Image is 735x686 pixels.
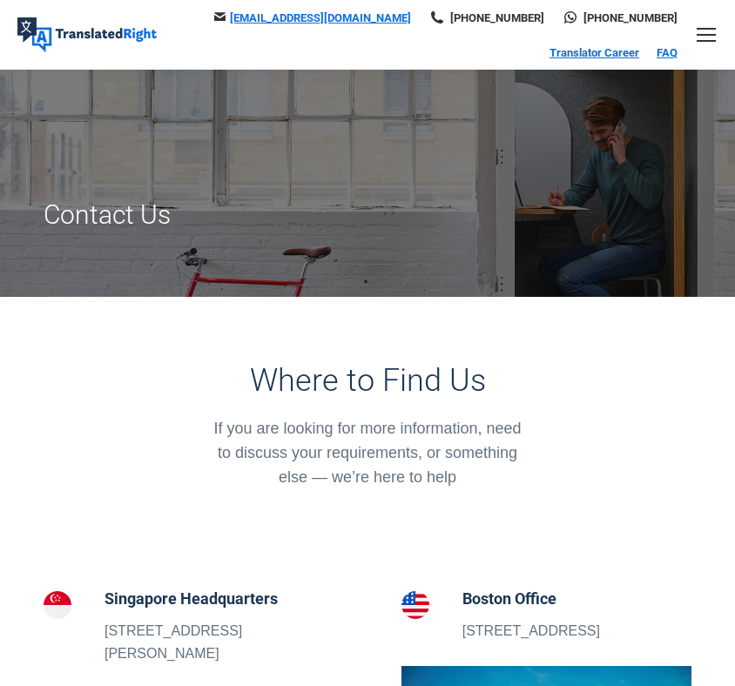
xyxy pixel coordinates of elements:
[230,11,411,24] a: [EMAIL_ADDRESS][DOMAIN_NAME]
[401,591,429,619] img: Boston Office
[657,46,678,59] a: FAQ
[462,587,600,611] h5: Boston Office
[17,17,157,52] img: Translated Right
[105,587,334,611] h5: Singapore Headquarters
[44,591,71,619] img: Singapore Headquarters
[44,198,467,232] h1: Contact Us
[695,24,718,46] a: Mobile menu icon
[562,10,678,25] a: [PHONE_NUMBER]
[428,10,544,25] a: [PHONE_NUMBER]
[462,620,600,642] p: [STREET_ADDRESS]
[212,362,523,399] h3: Where to Find Us
[105,620,334,665] p: [STREET_ADDRESS][PERSON_NAME]
[212,416,523,489] div: If you are looking for more information, need to discuss your requirements, or something else — w...
[550,46,639,59] a: Translator Career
